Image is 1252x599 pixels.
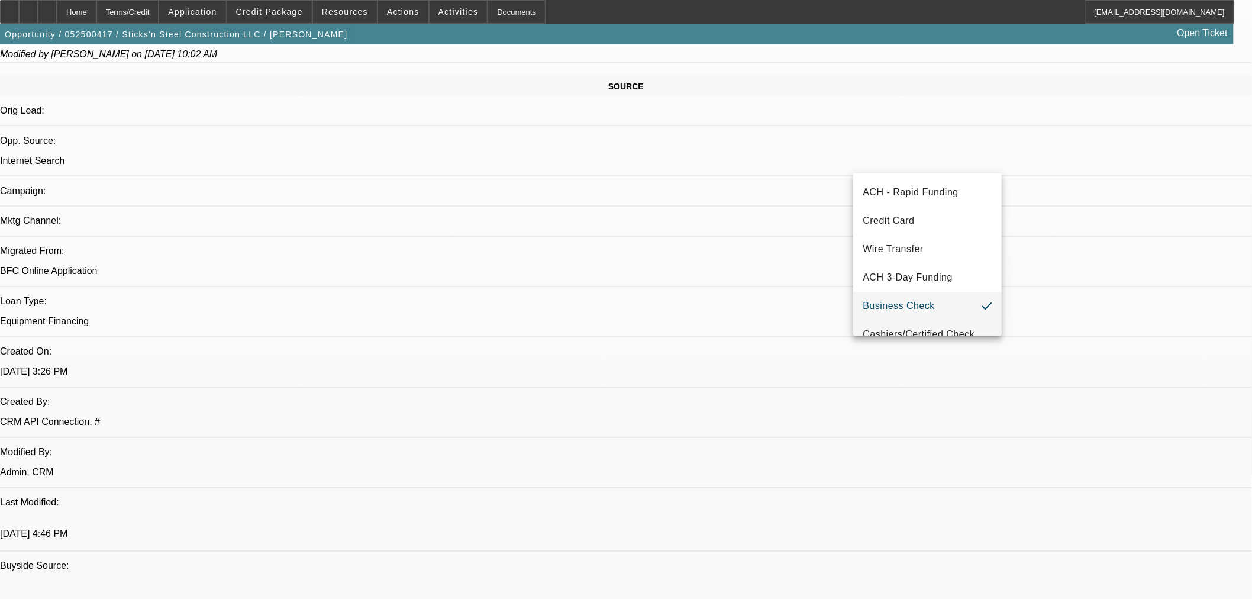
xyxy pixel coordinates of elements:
[863,214,914,228] span: Credit Card
[863,327,975,342] span: Cashiers/Certified Check
[863,185,959,199] span: ACH - Rapid Funding
[863,270,953,285] span: ACH 3-Day Funding
[863,242,924,256] span: Wire Transfer
[863,299,935,313] span: Business Check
